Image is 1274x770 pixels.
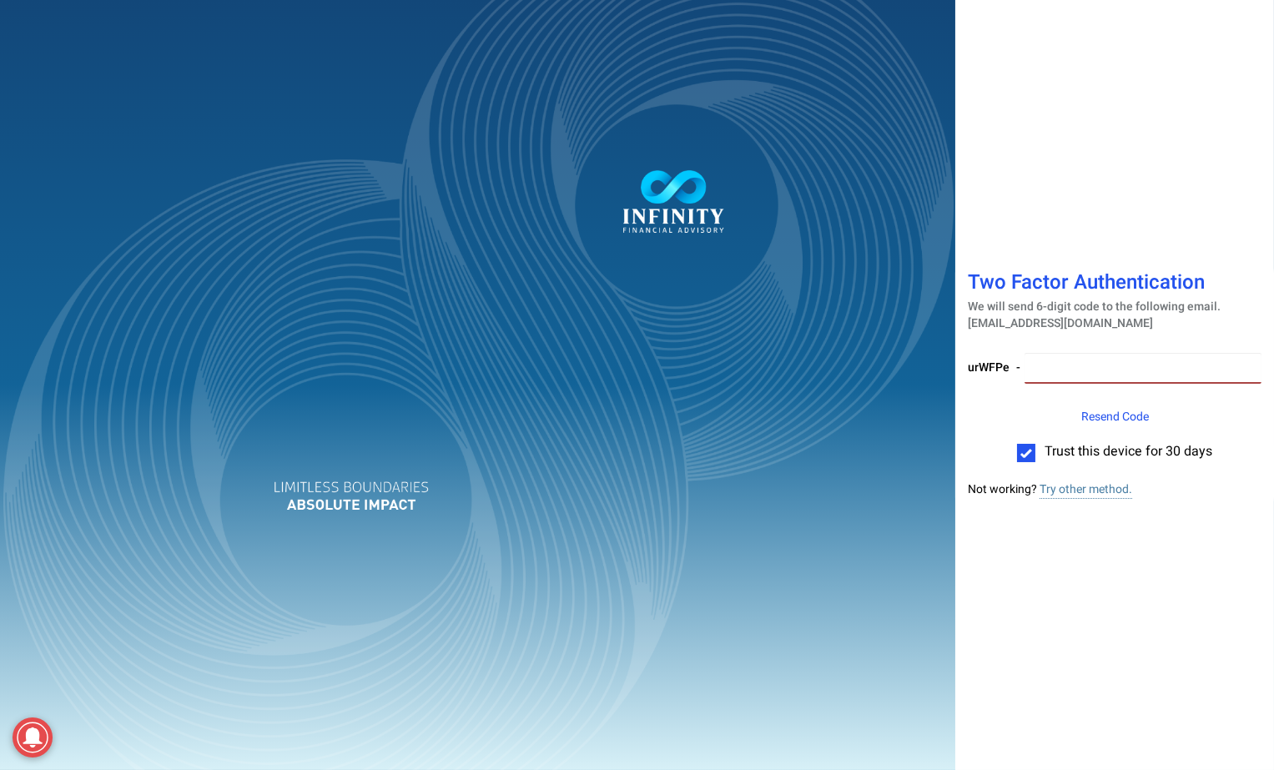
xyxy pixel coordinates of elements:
span: - [1016,359,1020,376]
span: We will send 6-digit code to the following email. [968,298,1221,315]
h1: Two Factor Authentication [968,272,1261,298]
span: [EMAIL_ADDRESS][DOMAIN_NAME] [968,315,1153,332]
span: Not working? [968,481,1037,498]
span: Trust this device for 30 days [1045,441,1212,461]
span: Resend Code [1081,408,1149,425]
span: urWFPe [968,359,1010,376]
a: Try other method. [1040,481,1132,499]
